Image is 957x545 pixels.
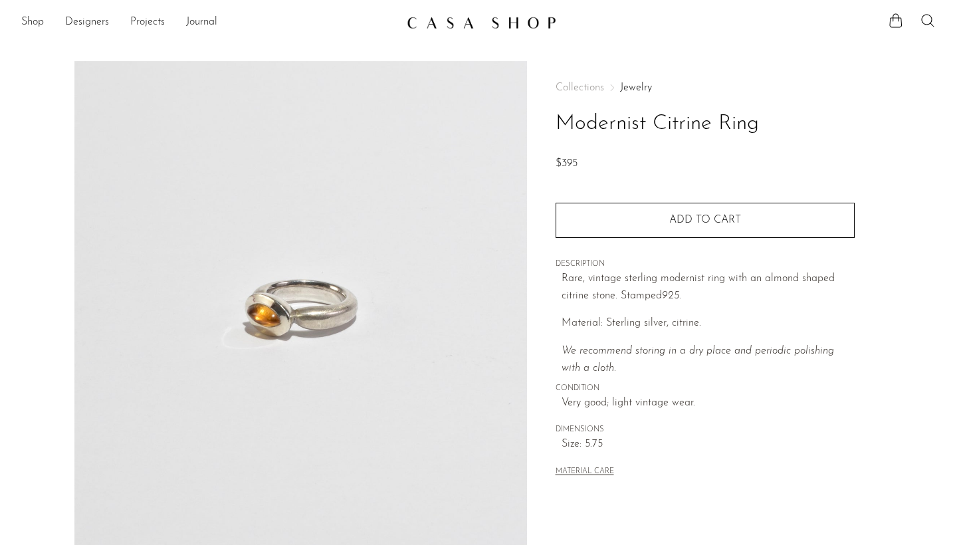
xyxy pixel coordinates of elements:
[556,424,855,436] span: DIMENSIONS
[556,467,614,477] button: MATERIAL CARE
[556,82,604,93] span: Collections
[662,290,681,301] em: 925.
[562,346,834,374] i: We recommend storing in a dry place and periodic polishing with a cloth.
[21,11,396,34] ul: NEW HEADER MENU
[556,158,578,169] span: $395
[620,82,652,93] a: Jewelry
[21,14,44,31] a: Shop
[556,259,855,271] span: DESCRIPTION
[669,215,741,225] span: Add to cart
[562,315,855,332] p: Material: Sterling silver, citrine.
[130,14,165,31] a: Projects
[556,383,855,395] span: CONDITION
[562,271,855,304] p: Rare, vintage sterling modernist ring with an almond shaped citrine stone. Stamped
[556,107,855,141] h1: Modernist Citrine Ring
[186,14,217,31] a: Journal
[65,14,109,31] a: Designers
[21,11,396,34] nav: Desktop navigation
[562,395,855,412] span: Very good; light vintage wear.
[556,203,855,237] button: Add to cart
[556,82,855,93] nav: Breadcrumbs
[562,436,855,453] span: Size: 5.75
